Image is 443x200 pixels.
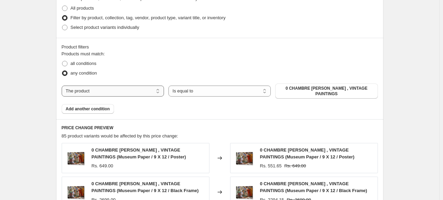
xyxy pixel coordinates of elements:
[66,106,110,112] span: Add another condition
[279,86,373,97] span: 0 CHAMBRE [PERSON_NAME] , VINTAGE PAINTINGS
[62,133,178,138] span: 85 product variants would be affected by this price change:
[62,104,114,114] button: Add another condition
[62,44,378,51] div: Product filters
[92,147,186,159] span: 0 CHAMBRE [PERSON_NAME] , VINTAGE PAINTINGS (Museum Paper / 9 X 12 / Poster)
[284,163,306,169] strike: Rs. 649.00
[260,163,282,169] div: Rs. 551.65
[71,70,97,76] span: any condition
[71,5,94,11] span: All products
[62,51,105,56] span: Products must match:
[260,181,367,193] span: 0 CHAMBRE [PERSON_NAME] , VINTAGE PAINTINGS (Museum Paper / 9 X 12 / Black Frame)
[71,15,226,20] span: Filter by product, collection, tag, vendor, product type, variant title, or inventory
[234,148,255,168] img: GALLERYWRAP-resized_68388be6-0156-4f2a-9cf4-c57fa730b2c7_80x.jpg
[71,61,96,66] span: all conditions
[92,181,199,193] span: 0 CHAMBRE [PERSON_NAME] , VINTAGE PAINTINGS (Museum Paper / 9 X 12 / Black Frame)
[62,125,378,131] h6: PRICE CHANGE PREVIEW
[92,163,113,169] div: Rs. 649.00
[71,25,139,30] span: Select product variants individually
[65,148,86,168] img: GALLERYWRAP-resized_68388be6-0156-4f2a-9cf4-c57fa730b2c7_80x.jpg
[275,84,378,99] button: 0 CHAMBRE DE RAPHAËL , VINTAGE PAINTINGS
[260,147,354,159] span: 0 CHAMBRE [PERSON_NAME] , VINTAGE PAINTINGS (Museum Paper / 9 X 12 / Poster)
